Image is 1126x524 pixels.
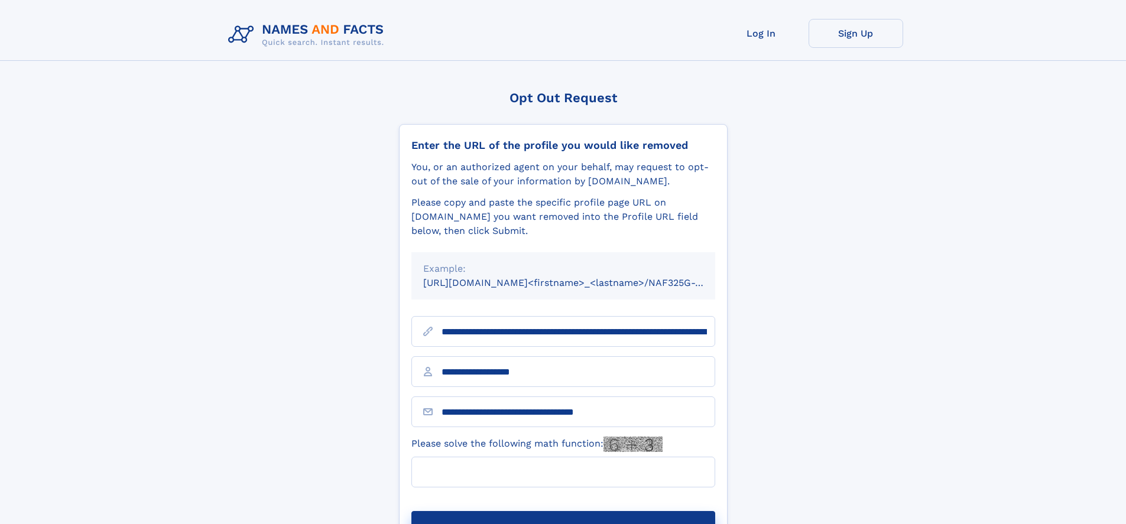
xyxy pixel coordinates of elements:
[411,437,663,452] label: Please solve the following math function:
[223,19,394,51] img: Logo Names and Facts
[809,19,903,48] a: Sign Up
[714,19,809,48] a: Log In
[399,90,728,105] div: Opt Out Request
[411,160,715,188] div: You, or an authorized agent on your behalf, may request to opt-out of the sale of your informatio...
[411,139,715,152] div: Enter the URL of the profile you would like removed
[411,196,715,238] div: Please copy and paste the specific profile page URL on [DOMAIN_NAME] you want removed into the Pr...
[423,277,738,288] small: [URL][DOMAIN_NAME]<firstname>_<lastname>/NAF325G-xxxxxxxx
[423,262,703,276] div: Example:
